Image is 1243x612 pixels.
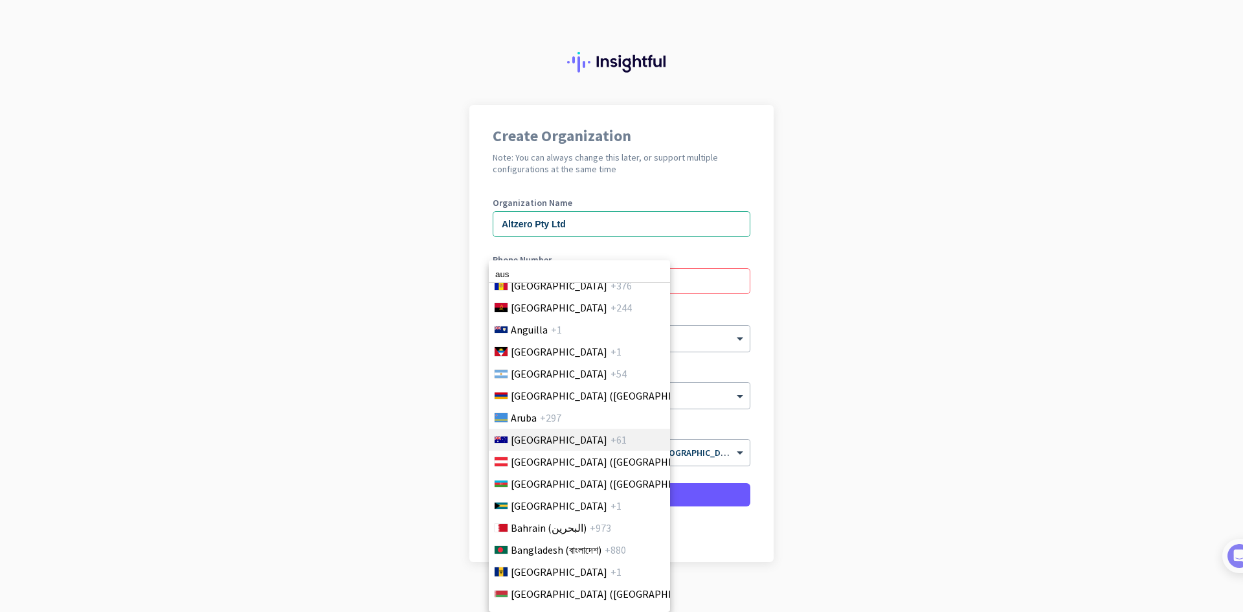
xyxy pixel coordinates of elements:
[511,410,537,425] span: Aruba
[511,344,607,359] span: [GEOGRAPHIC_DATA]
[610,366,627,381] span: +54
[511,476,713,492] span: [GEOGRAPHIC_DATA] ([GEOGRAPHIC_DATA])
[511,388,713,403] span: [GEOGRAPHIC_DATA] ([GEOGRAPHIC_DATA])
[605,542,626,558] span: +880
[610,344,621,359] span: +1
[511,322,548,337] span: Anguilla
[511,366,607,381] span: [GEOGRAPHIC_DATA]
[610,498,621,514] span: +1
[489,266,670,283] input: Search Country
[511,278,607,293] span: [GEOGRAPHIC_DATA]
[511,586,713,602] span: [GEOGRAPHIC_DATA] ([GEOGRAPHIC_DATA])
[610,432,627,448] span: +61
[590,520,611,536] span: +973
[511,564,607,580] span: [GEOGRAPHIC_DATA]
[610,278,632,293] span: +376
[551,322,562,337] span: +1
[511,542,601,558] span: Bangladesh (বাংলাদেশ)
[610,300,632,315] span: +244
[511,520,587,536] span: Bahrain (‫البحرين‬‎)
[511,432,607,448] span: [GEOGRAPHIC_DATA]
[511,454,713,470] span: [GEOGRAPHIC_DATA] ([GEOGRAPHIC_DATA])
[610,564,621,580] span: +1
[511,300,607,315] span: [GEOGRAPHIC_DATA]
[540,410,561,425] span: +297
[511,498,607,514] span: [GEOGRAPHIC_DATA]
